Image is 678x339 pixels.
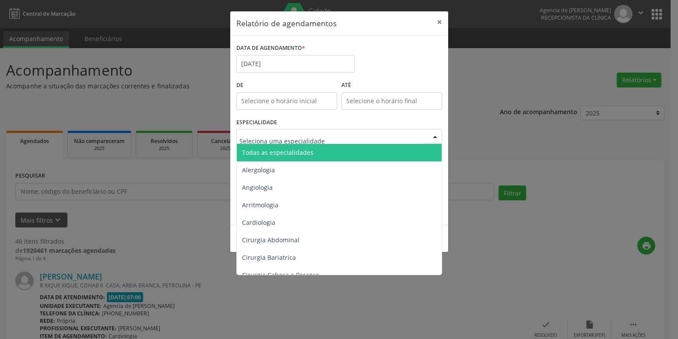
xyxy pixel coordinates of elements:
span: Todas as especialidades [242,148,313,157]
input: Selecione o horário final [341,92,442,110]
label: DATA DE AGENDAMENTO [236,42,305,55]
label: De [236,79,337,92]
span: Angiologia [242,183,273,192]
label: ATÉ [341,79,442,92]
span: Cirurgia Cabeça e Pescoço [242,271,319,279]
span: Cirurgia Bariatrica [242,253,296,262]
input: Selecione uma data ou intervalo [236,55,355,73]
label: ESPECIALIDADE [236,116,277,129]
input: Selecione o horário inicial [236,92,337,110]
span: Arritmologia [242,201,278,209]
input: Seleciona uma especialidade [239,132,424,150]
button: Close [431,11,448,33]
span: Alergologia [242,166,275,174]
h5: Relatório de agendamentos [236,17,337,29]
span: Cardiologia [242,218,275,227]
span: Cirurgia Abdominal [242,236,299,244]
